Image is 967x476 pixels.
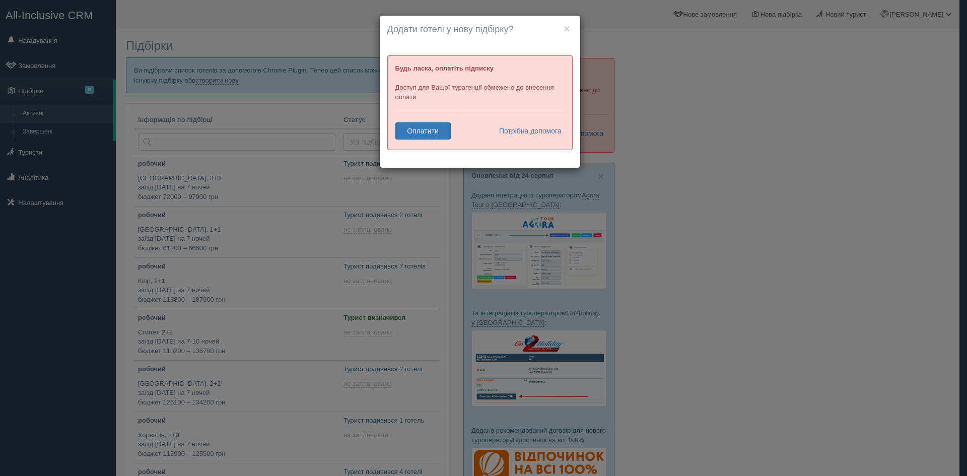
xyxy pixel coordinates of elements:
[564,23,570,34] button: ×
[395,122,451,140] a: Оплатити
[493,122,562,140] a: Потрібна допомога
[395,64,494,72] b: Будь ласка, оплатіть підписку
[387,23,573,36] h4: Додати готелі у нову підбірку?
[387,55,573,150] div: Доступ для Вашої турагенції обмежено до внесення оплати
